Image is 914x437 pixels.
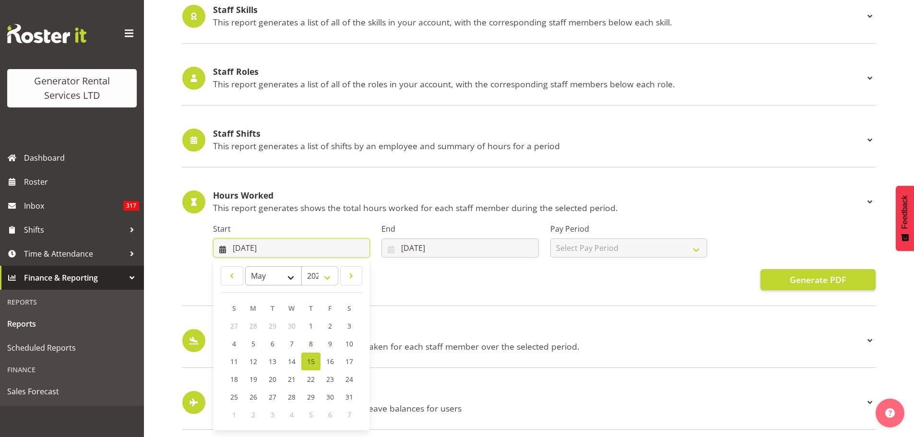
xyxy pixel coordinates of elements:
span: 30 [288,321,296,331]
span: 2 [328,321,332,331]
span: Scheduled Reports [7,341,137,355]
span: M [250,304,256,313]
span: 20 [269,375,276,384]
span: 12 [249,357,257,366]
span: W [288,304,295,313]
a: 21 [282,370,301,388]
a: 15 [301,353,320,370]
a: 8 [301,335,320,353]
span: 23 [326,375,334,384]
span: 22 [307,375,315,384]
h4: Leave Taken [213,330,864,339]
a: 16 [320,353,340,370]
span: 10 [345,339,353,348]
a: 29 [301,388,320,406]
span: 11 [230,357,238,366]
div: Staff Roles This report generates a list of all of the roles in your account, with the correspond... [182,67,876,90]
span: 317 [123,201,139,211]
div: Finance [2,360,142,379]
span: 15 [307,357,315,366]
span: 3 [347,321,351,331]
a: 11 [225,353,244,370]
span: T [309,304,313,313]
span: 17 [345,357,353,366]
a: 6 [263,335,282,353]
h4: Staff Shifts [213,129,864,139]
img: help-xxl-2.png [885,408,895,418]
span: S [232,304,236,313]
span: 28 [249,321,257,331]
div: Leave Balances This report generates shows the latest leave balances for users [182,391,876,414]
a: 31 [340,388,359,406]
button: Feedback - Show survey [896,186,914,251]
a: 10 [340,335,359,353]
span: 1 [309,321,313,331]
a: 20 [263,370,282,388]
span: S [347,304,351,313]
input: Click to select... [213,238,370,258]
span: Time & Attendance [24,247,125,261]
label: Pay Period [550,223,707,235]
a: 25 [225,388,244,406]
a: 7 [282,335,301,353]
a: 17 [340,353,359,370]
span: 3 [271,410,274,419]
span: 19 [249,375,257,384]
span: 4 [290,410,294,419]
img: Rosterit website logo [7,24,86,43]
div: Generator Rental Services LTD [17,74,127,103]
h4: Staff Roles [213,67,864,77]
input: Click to select... [381,238,538,258]
span: 14 [288,357,296,366]
span: 29 [269,321,276,331]
span: Dashboard [24,151,139,165]
span: Inbox [24,199,123,213]
a: 2 [320,317,340,335]
a: 24 [340,370,359,388]
p: This report generates shows the latest leave balances for users [213,403,864,413]
span: 6 [271,339,274,348]
span: 7 [290,339,294,348]
h4: Hours Worked [213,191,864,201]
span: 4 [232,339,236,348]
a: 22 [301,370,320,388]
span: 2 [251,410,255,419]
a: 30 [320,388,340,406]
span: 31 [345,392,353,402]
span: 13 [269,357,276,366]
p: This report generates shows the leave taken for each staff member over the selected period. [213,341,864,352]
span: Shifts [24,223,125,237]
a: Sales Forecast [2,379,142,403]
span: 26 [249,392,257,402]
a: 23 [320,370,340,388]
div: Staff Skills This report generates a list of all of the skills in your account, with the correspo... [182,5,876,28]
span: 7 [347,410,351,419]
span: Finance & Reporting [24,271,125,285]
span: Reports [7,317,137,331]
a: Reports [2,312,142,336]
span: Roster [24,175,139,189]
span: 30 [326,392,334,402]
div: Reports [2,292,142,312]
h4: Leave Balances [213,391,864,401]
a: 13 [263,353,282,370]
span: T [271,304,274,313]
span: Feedback [901,195,909,229]
span: 5 [309,410,313,419]
span: 6 [328,410,332,419]
a: 4 [225,335,244,353]
div: Leave Taken This report generates shows the leave taken for each staff member over the selected p... [182,329,876,352]
a: 9 [320,335,340,353]
h4: Staff Skills [213,5,864,15]
label: End [381,223,538,235]
span: 29 [307,392,315,402]
span: 8 [309,339,313,348]
div: Hours Worked This report generates shows the total hours worked for each staff member during the ... [182,190,876,213]
p: This report generates a list of all of the roles in your account, with the corresponding staff me... [213,79,864,89]
a: 3 [340,317,359,335]
span: 24 [345,375,353,384]
span: 16 [326,357,334,366]
span: 25 [230,392,238,402]
a: 26 [244,388,263,406]
span: 1 [232,410,236,419]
